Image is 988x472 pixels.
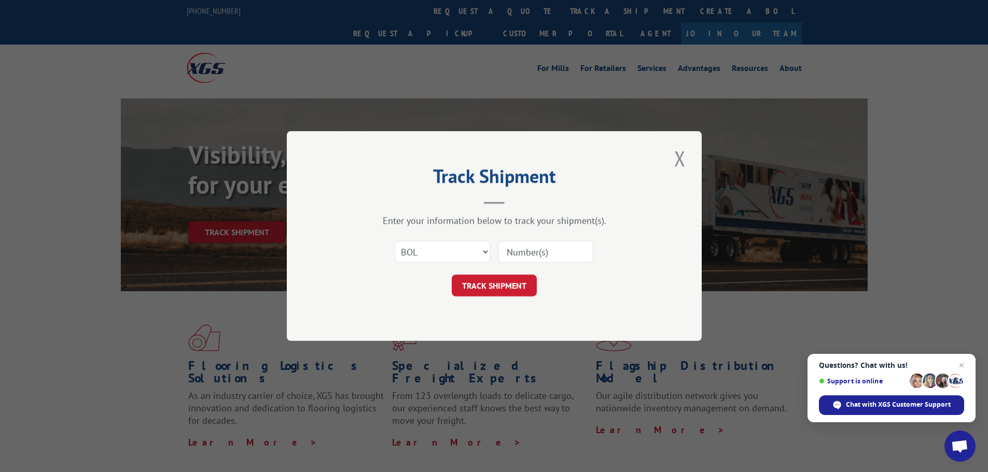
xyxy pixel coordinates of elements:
span: Questions? Chat with us! [819,361,964,369]
span: Chat with XGS Customer Support [819,395,964,415]
span: Chat with XGS Customer Support [846,400,951,409]
div: Enter your information below to track your shipment(s). [339,214,650,226]
button: Close modal [671,144,689,173]
input: Number(s) [498,241,593,263]
span: Support is online [819,377,906,385]
a: Open chat [944,431,976,462]
h2: Track Shipment [339,169,650,189]
button: TRACK SHIPMENT [452,275,537,296]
